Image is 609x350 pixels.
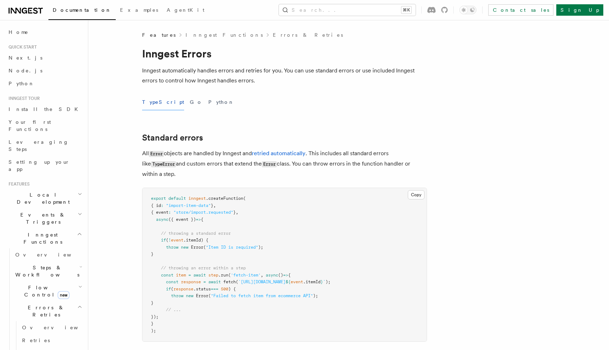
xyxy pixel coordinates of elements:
[6,64,84,77] a: Node.js
[142,47,427,60] h1: Inngest Errors
[262,161,277,167] code: Error
[6,51,84,64] a: Next.js
[12,304,77,318] span: Errors & Retries
[9,106,82,112] span: Install the SDK
[208,273,218,278] span: step
[19,334,84,347] a: Retries
[6,103,84,116] a: Install the SDK
[211,203,213,208] span: }
[556,4,603,16] a: Sign Up
[238,279,286,284] span: `[URL][DOMAIN_NAME]
[213,203,216,208] span: ,
[171,286,173,291] span: (
[166,245,178,250] span: throw
[161,273,173,278] span: const
[279,4,416,16] button: Search...⌘K
[208,293,211,298] span: (
[206,245,258,250] span: "Item ID is required"
[6,136,84,156] a: Leveraging Steps
[206,196,243,201] span: .createFunction
[142,133,203,143] a: Standard errors
[186,293,193,298] span: new
[151,321,153,326] span: }
[6,156,84,176] a: Setting up your app
[166,307,181,312] span: // ...
[173,210,233,215] span: "store/import.requested"
[12,264,79,278] span: Steps & Workflows
[168,238,171,243] span: !
[120,7,158,13] span: Examples
[151,300,153,305] span: }
[228,273,231,278] span: (
[142,94,184,110] button: TypeScript
[12,301,84,321] button: Errors & Retries
[221,286,228,291] span: 500
[6,191,78,206] span: Local Development
[203,279,206,284] span: =
[151,252,153,257] span: }
[151,196,166,201] span: export
[9,29,28,36] span: Home
[12,261,84,281] button: Steps & Workflows
[233,210,236,215] span: }
[326,279,330,284] span: );
[286,279,291,284] span: ${
[196,217,201,222] span: =>
[176,273,186,278] span: item
[142,31,176,39] span: Features
[236,210,238,215] span: ,
[218,273,228,278] span: .run
[183,238,208,243] span: .itemId) {
[488,4,553,16] a: Contact sales
[203,245,206,250] span: (
[231,273,261,278] span: 'fetch-item'
[186,31,263,39] a: Inngest Functions
[166,203,211,208] span: "import-item-data"
[116,2,162,19] a: Examples
[9,68,42,73] span: Node.js
[258,245,263,250] span: );
[166,238,168,243] span: (
[211,286,218,291] span: ===
[223,279,236,284] span: fetch
[201,217,203,222] span: {
[9,55,42,61] span: Next.js
[151,328,156,333] span: );
[142,66,427,86] p: Inngest automatically handles errors and retries for you. You can use standard errors or use incl...
[6,26,84,39] a: Home
[161,203,163,208] span: :
[6,208,84,228] button: Events & Triggers
[6,211,78,225] span: Events & Triggers
[168,196,186,201] span: default
[252,150,306,157] a: retried automatically
[161,231,231,236] span: // throwing a standard error
[193,286,211,291] span: .status
[459,6,477,14] button: Toggle dark mode
[166,286,171,291] span: if
[151,203,161,208] span: { id
[303,279,321,284] span: .itemId
[6,181,30,187] span: Features
[266,273,278,278] span: async
[12,248,84,261] a: Overview
[48,2,116,20] a: Documentation
[6,188,84,208] button: Local Development
[321,279,323,284] span: }
[188,196,206,201] span: inngest
[166,279,178,284] span: const
[261,273,263,278] span: ,
[190,94,203,110] button: Go
[149,151,164,157] code: Error
[323,279,326,284] span: `
[151,161,176,167] code: TypeError
[151,314,158,319] span: });
[228,286,236,291] span: ) {
[161,265,246,270] span: // throwing an error within a step
[313,293,318,298] span: );
[273,31,343,39] a: Errors & Retries
[171,293,183,298] span: throw
[167,7,204,13] span: AgentKit
[151,210,168,215] span: { event
[156,217,168,222] span: async
[6,116,84,136] a: Your first Functions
